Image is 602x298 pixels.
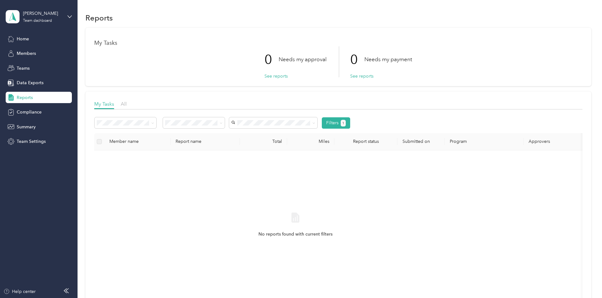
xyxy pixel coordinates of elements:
p: 0 [350,46,364,73]
span: Reports [17,94,33,101]
h1: My Tasks [94,40,582,46]
span: Summary [17,124,36,130]
p: 0 [264,46,279,73]
button: 1 [341,120,346,126]
p: Needs my payment [364,56,412,63]
span: No reports found with current filters [258,231,333,238]
div: Total [245,139,282,144]
th: Approvers [524,133,587,150]
span: Members [17,50,36,57]
button: See reports [350,73,373,79]
span: Home [17,36,29,42]
span: Report status [339,139,392,144]
span: Compliance [17,109,42,115]
span: All [121,101,127,107]
th: Submitted on [397,133,445,150]
th: Program [445,133,524,150]
th: Report name [171,133,240,150]
div: [PERSON_NAME] [23,10,62,17]
span: 1 [342,120,344,126]
th: Member name [104,133,171,150]
h1: Reports [85,15,113,21]
iframe: Everlance-gr Chat Button Frame [567,263,602,298]
span: Team Settings [17,138,46,145]
span: Teams [17,65,30,72]
div: Member name [109,139,165,144]
span: My Tasks [94,101,114,107]
div: Miles [292,139,329,144]
button: Filters1 [322,117,350,129]
p: Needs my approval [279,56,327,63]
button: See reports [264,73,288,79]
button: Help center [3,288,36,295]
span: Data Exports [17,79,43,86]
div: Team dashboard [23,19,52,23]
